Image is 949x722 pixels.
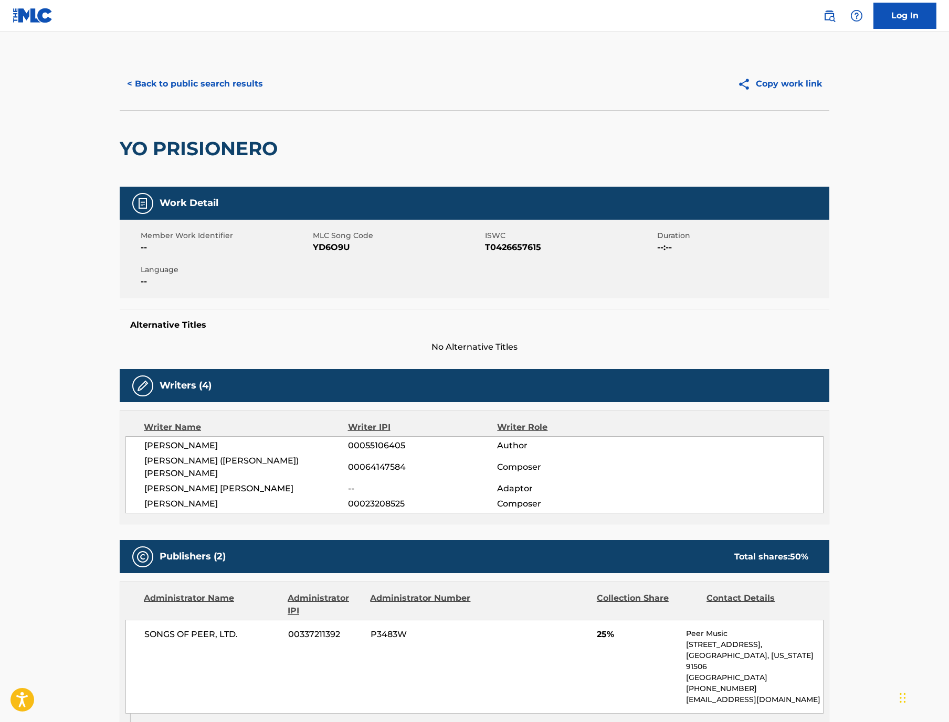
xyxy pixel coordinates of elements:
[348,439,497,452] span: 00055106405
[850,9,863,22] img: help
[136,380,149,392] img: Writers
[288,628,363,641] span: 00337211392
[348,421,498,434] div: Writer IPI
[686,672,823,683] p: [GEOGRAPHIC_DATA]
[730,71,829,97] button: Copy work link
[160,380,212,392] h5: Writers (4)
[144,592,280,617] div: Administrator Name
[737,78,756,91] img: Copy work link
[160,197,218,209] h5: Work Detail
[897,672,949,722] iframe: Chat Widget
[370,592,472,617] div: Administrator Number
[734,551,808,563] div: Total shares:
[144,455,348,480] span: [PERSON_NAME] ([PERSON_NAME]) [PERSON_NAME]
[144,439,348,452] span: [PERSON_NAME]
[686,650,823,672] p: [GEOGRAPHIC_DATA], [US_STATE] 91506
[120,137,283,160] h2: YO PRISIONERO
[485,241,655,254] span: T0426657615
[819,5,840,26] a: Public Search
[141,230,310,241] span: Member Work Identifier
[144,482,348,495] span: [PERSON_NAME] [PERSON_NAME]
[120,71,270,97] button: < Back to public search results
[141,241,310,254] span: --
[141,264,310,275] span: Language
[348,482,497,495] span: --
[288,592,362,617] div: Administrator IPI
[597,592,699,617] div: Collection Share
[497,439,633,452] span: Author
[313,230,482,241] span: MLC Song Code
[823,9,836,22] img: search
[497,498,633,510] span: Composer
[873,3,936,29] a: Log In
[144,498,348,510] span: [PERSON_NAME]
[120,341,829,353] span: No Alternative Titles
[497,482,633,495] span: Adaptor
[686,694,823,705] p: [EMAIL_ADDRESS][DOMAIN_NAME]
[348,461,497,473] span: 00064147584
[597,628,678,641] span: 25%
[686,683,823,694] p: [PHONE_NUMBER]
[497,421,633,434] div: Writer Role
[160,551,226,563] h5: Publishers (2)
[371,628,472,641] span: P3483W
[707,592,808,617] div: Contact Details
[485,230,655,241] span: ISWC
[686,628,823,639] p: Peer Music
[497,461,633,473] span: Composer
[130,320,819,330] h5: Alternative Titles
[686,639,823,650] p: [STREET_ADDRESS],
[313,241,482,254] span: YD6O9U
[846,5,867,26] div: Help
[136,197,149,210] img: Work Detail
[657,230,827,241] span: Duration
[657,241,827,254] span: --:--
[144,421,348,434] div: Writer Name
[348,498,497,510] span: 00023208525
[136,551,149,563] img: Publishers
[144,628,280,641] span: SONGS OF PEER, LTD.
[900,682,906,714] div: Drag
[13,8,53,23] img: MLC Logo
[141,275,310,288] span: --
[790,552,808,562] span: 50 %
